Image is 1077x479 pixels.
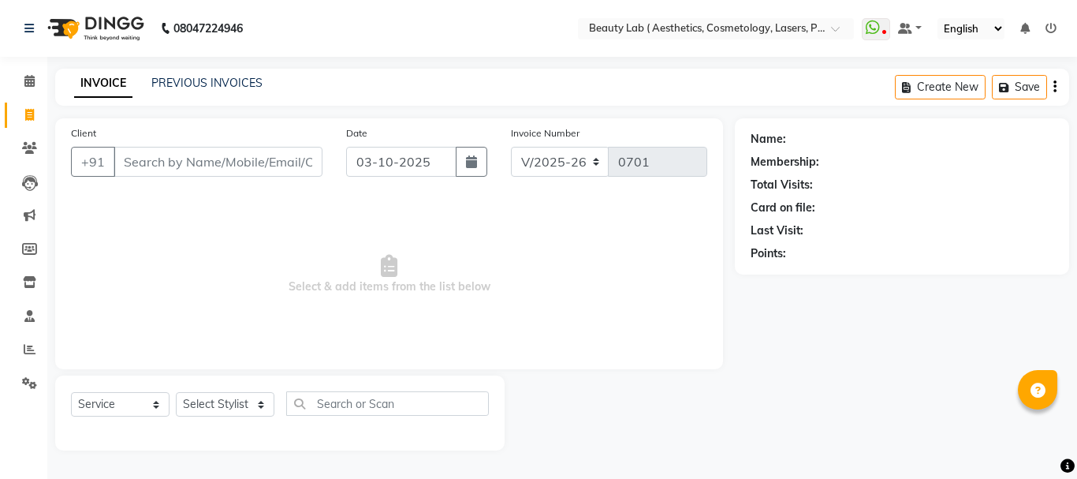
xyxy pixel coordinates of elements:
button: +91 [71,147,115,177]
a: PREVIOUS INVOICES [151,76,263,90]
iframe: chat widget [1011,416,1061,463]
div: Last Visit: [751,223,803,239]
label: Client [71,126,96,140]
div: Total Visits: [751,177,813,193]
button: Create New [895,75,986,99]
button: Save [992,75,1047,99]
label: Date [346,126,367,140]
div: Membership: [751,154,819,170]
input: Search by Name/Mobile/Email/Code [114,147,322,177]
span: Select & add items from the list below [71,196,707,354]
input: Search or Scan [286,391,489,416]
div: Points: [751,245,786,262]
a: INVOICE [74,69,132,98]
div: Name: [751,131,786,148]
label: Invoice Number [511,126,579,140]
b: 08047224946 [173,6,243,51]
img: logo [40,6,148,51]
div: Card on file: [751,200,815,216]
